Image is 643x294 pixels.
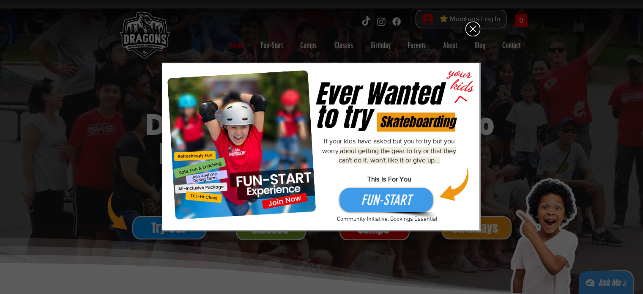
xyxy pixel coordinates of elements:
[322,137,456,183] span: If your kids have asked but you to try but you worry;
[361,190,411,210] span: FUN-START
[465,22,480,36] div: Back to site
[315,75,441,136] span: Ever Wanted to try
[380,113,455,132] span: Skateboarding
[446,61,476,96] span: your kids
[337,216,438,223] span: Community Initiative. Bookings Essential
[167,70,316,220] img: FUN-START.png
[339,188,433,212] button: FUN-START
[367,176,411,183] span: This Is For You
[339,147,456,164] span: about getting the gear to try or that they can't do it, won't like it or give up...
